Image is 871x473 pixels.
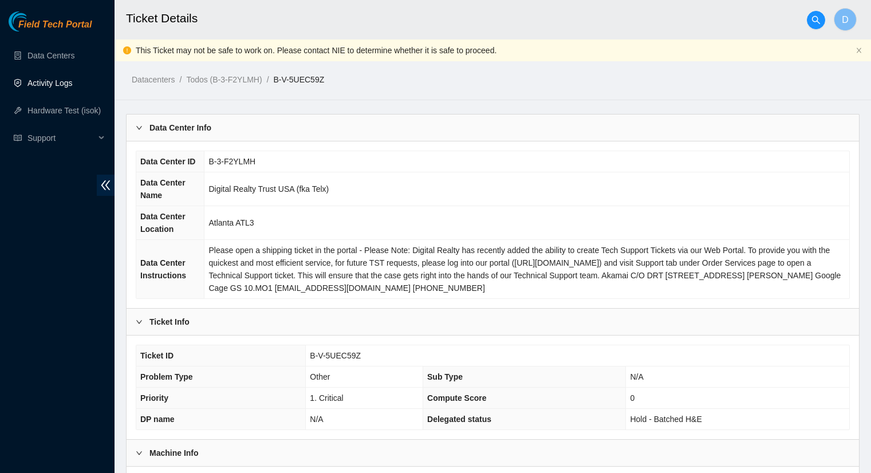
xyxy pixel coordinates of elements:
[140,178,186,200] span: Data Center Name
[140,258,186,280] span: Data Center Instructions
[630,415,701,424] span: Hold - Batched H&E
[310,351,361,360] span: B-V-5UEC59Z
[132,75,175,84] a: Datacenters
[140,212,186,234] span: Data Center Location
[136,124,143,131] span: right
[127,115,859,141] div: Data Center Info
[630,393,634,403] span: 0
[149,121,211,134] b: Data Center Info
[208,246,841,293] span: Please open a shipping ticket in the portal - Please Note: Digital Realty has recently added the ...
[267,75,269,84] span: /
[27,127,95,149] span: Support
[140,393,168,403] span: Priority
[208,218,254,227] span: Atlanta ATL3
[186,75,262,84] a: Todos (B-3-F2YLMH)
[136,318,143,325] span: right
[427,393,486,403] span: Compute Score
[140,415,175,424] span: DP name
[834,8,857,31] button: D
[310,415,323,424] span: N/A
[9,21,92,36] a: Akamai TechnologiesField Tech Portal
[310,372,330,381] span: Other
[27,51,74,60] a: Data Centers
[127,309,859,335] div: Ticket Info
[208,157,255,166] span: B-3-F2YLMH
[149,316,190,328] b: Ticket Info
[27,78,73,88] a: Activity Logs
[427,372,463,381] span: Sub Type
[208,184,329,194] span: Digital Realty Trust USA (fka Telx)
[807,15,825,25] span: search
[149,447,199,459] b: Machine Info
[9,11,58,31] img: Akamai Technologies
[310,393,343,403] span: 1. Critical
[274,75,325,84] a: B-V-5UEC59Z
[14,134,22,142] span: read
[856,47,862,54] button: close
[18,19,92,30] span: Field Tech Portal
[127,440,859,466] div: Machine Info
[140,351,174,360] span: Ticket ID
[179,75,182,84] span: /
[630,372,643,381] span: N/A
[136,450,143,456] span: right
[427,415,491,424] span: Delegated status
[27,106,101,115] a: Hardware Test (isok)
[842,13,849,27] span: D
[97,175,115,196] span: double-left
[807,11,825,29] button: search
[140,157,195,166] span: Data Center ID
[140,372,193,381] span: Problem Type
